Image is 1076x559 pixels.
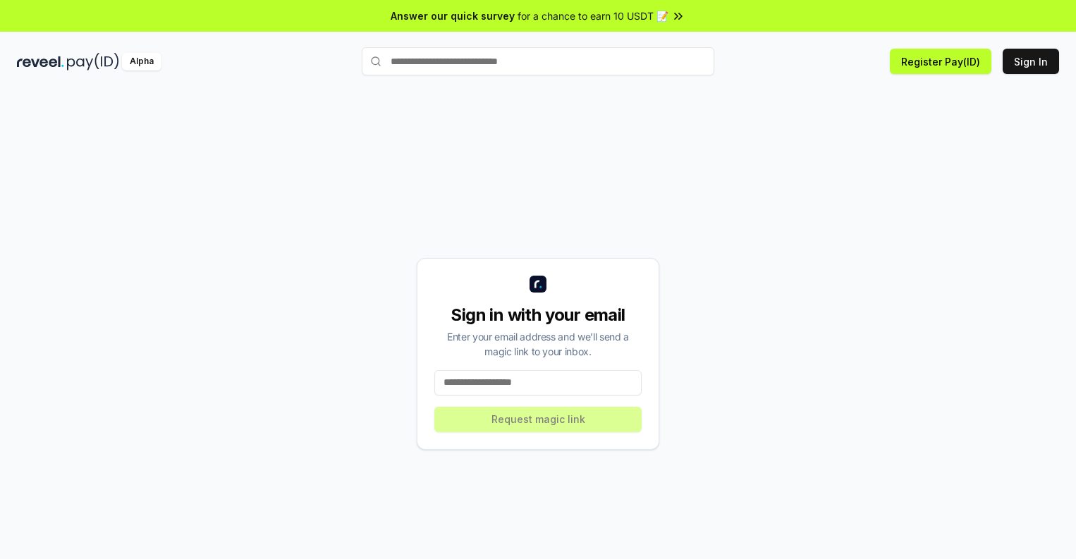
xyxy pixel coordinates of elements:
span: for a chance to earn 10 USDT 📝 [518,8,668,23]
img: logo_small [530,276,546,293]
div: Enter your email address and we’ll send a magic link to your inbox. [434,329,642,359]
button: Sign In [1003,49,1059,74]
img: reveel_dark [17,53,64,70]
button: Register Pay(ID) [890,49,991,74]
img: pay_id [67,53,119,70]
div: Alpha [122,53,161,70]
div: Sign in with your email [434,304,642,326]
span: Answer our quick survey [391,8,515,23]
